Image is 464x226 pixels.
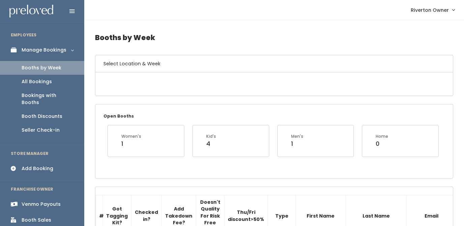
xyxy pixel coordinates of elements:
a: Riverton Owner [404,3,461,17]
div: Booth Discounts [22,113,62,120]
div: 1 [121,139,141,148]
div: Women's [121,133,141,139]
h6: Select Location & Week [95,55,453,72]
div: Men's [291,133,303,139]
div: All Bookings [22,78,52,85]
h4: Booths by Week [95,28,453,47]
div: Add Booking [22,165,53,172]
div: 1 [291,139,303,148]
div: Manage Bookings [22,46,66,54]
div: Booth Sales [22,217,51,224]
div: 0 [376,139,388,148]
div: Venmo Payouts [22,201,61,208]
img: preloved logo [9,5,53,18]
div: Booths by Week [22,64,61,71]
div: Bookings with Booths [22,92,73,106]
span: Riverton Owner [411,6,449,14]
div: 4 [206,139,216,148]
div: Seller Check-in [22,127,60,134]
div: Kid's [206,133,216,139]
div: Home [376,133,388,139]
small: Open Booths [103,113,134,119]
